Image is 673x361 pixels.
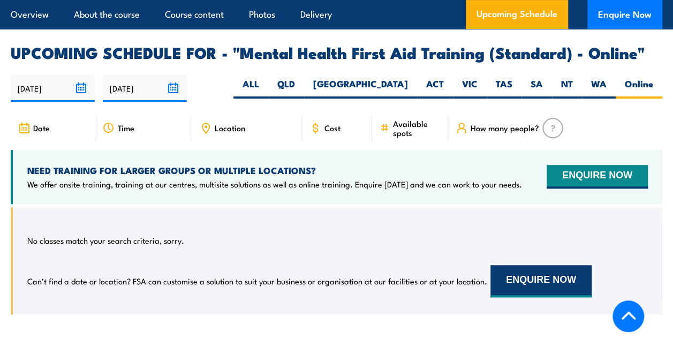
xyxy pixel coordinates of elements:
[268,78,304,99] label: QLD
[11,45,662,59] h2: UPCOMING SCHEDULE FOR - "Mental Health First Aid Training (Standard) - Online"
[582,78,616,99] label: WA
[27,235,184,246] p: No classes match your search criteria, sorry.
[27,164,522,176] h4: NEED TRAINING FOR LARGER GROUPS OR MULTIPLE LOCATIONS?
[393,119,441,137] span: Available spots
[547,165,648,189] button: ENQUIRE NOW
[27,276,487,287] p: Can’t find a date or location? FSA can customise a solution to suit your business or organisation...
[118,123,134,132] span: Time
[487,78,521,99] label: TAS
[103,74,187,102] input: To date
[490,265,592,297] button: ENQUIRE NOW
[616,78,662,99] label: Online
[27,179,522,190] p: We offer onsite training, training at our centres, multisite solutions as well as online training...
[453,78,487,99] label: VIC
[324,123,341,132] span: Cost
[521,78,552,99] label: SA
[304,78,417,99] label: [GEOGRAPHIC_DATA]
[552,78,582,99] label: NT
[417,78,453,99] label: ACT
[215,123,245,132] span: Location
[233,78,268,99] label: ALL
[33,123,50,132] span: Date
[471,123,539,132] span: How many people?
[11,74,95,102] input: From date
